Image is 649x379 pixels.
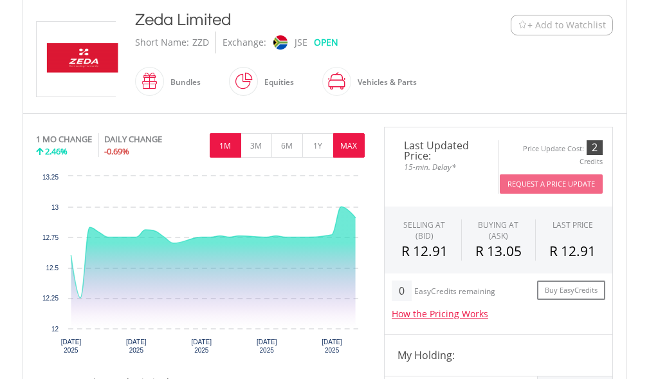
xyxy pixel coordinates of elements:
div: Credits [580,157,603,167]
div: JSE [295,32,307,53]
img: EQU.ZA.ZZD.png [37,22,133,97]
text: [DATE] 2025 [322,338,342,354]
div: Chart. Highcharts interactive chart. [36,170,365,363]
div: Vehicles & Parts [351,66,417,97]
span: 15-min. Delay* [394,161,489,173]
svg: Interactive chart [36,170,365,363]
text: 12.75 [42,234,58,241]
span: 2.46% [45,145,68,157]
button: Request A Price Update [500,174,603,194]
span: BUYING AT (ASK) [471,219,526,241]
span: -0.69% [104,145,129,157]
div: Price Update Cost: [523,144,584,154]
text: 13 [51,204,59,211]
div: 2 [587,140,603,154]
div: EasyCredits remaining [414,287,495,298]
div: Exchange: [223,32,266,53]
div: Zeda Limited [135,8,464,32]
span: + Add to Watchlist [527,19,606,32]
text: 12.25 [42,295,58,302]
div: 0 [392,281,412,301]
button: 1Y [302,133,334,158]
div: SELLING AT (BID) [398,219,452,241]
a: How the Pricing Works [392,308,488,320]
h4: My Holding: [398,347,600,363]
text: 12 [51,326,59,333]
div: Bundles [164,66,201,97]
button: 3M [241,133,272,158]
div: OPEN [314,32,338,53]
text: [DATE] 2025 [60,338,81,354]
button: MAX [333,133,365,158]
div: Short Name: [135,32,189,53]
text: 13.25 [42,174,58,181]
span: R 12.91 [401,242,448,260]
span: R 12.91 [549,242,596,260]
span: R 13.05 [475,242,522,260]
a: Buy EasyCredits [537,281,605,300]
text: [DATE] 2025 [191,338,212,354]
div: LAST PRICE [553,219,593,230]
text: 12.5 [46,264,59,272]
img: Watchlist [518,21,527,30]
text: [DATE] 2025 [256,338,277,354]
div: 1 MO CHANGE [36,133,92,145]
div: ZZD [192,32,209,53]
button: 6M [271,133,303,158]
span: Last Updated Price: [394,140,489,161]
div: Equities [258,66,294,97]
text: [DATE] 2025 [126,338,147,354]
button: Watchlist + Add to Watchlist [511,15,613,35]
img: jse.png [273,35,288,50]
div: DAILY CHANGE [104,133,187,145]
button: 1M [210,133,241,158]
